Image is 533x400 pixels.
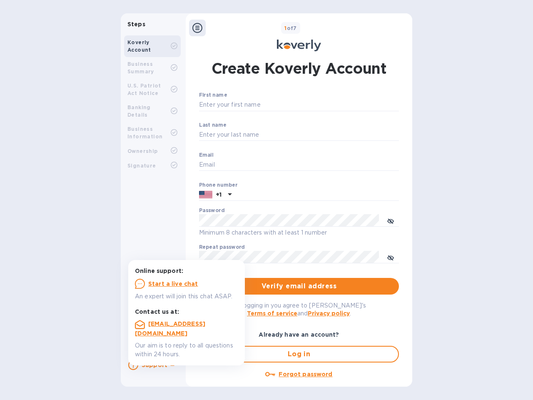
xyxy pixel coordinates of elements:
[127,61,154,75] b: Business Summary
[247,310,297,317] a: Terms of service
[382,249,399,265] button: toggle password visibility
[259,331,339,338] b: Already have an account?
[216,190,222,199] p: +1
[199,190,212,199] img: US
[127,148,158,154] b: Ownership
[135,320,205,337] a: [EMAIL_ADDRESS][DOMAIN_NAME]
[382,212,399,229] button: toggle password visibility
[199,93,227,98] label: First name
[212,58,387,79] h1: Create Koverly Account
[135,341,238,359] p: Our aim is to reply to all questions within 24 hours.
[206,281,392,291] span: Verify email address
[284,25,286,31] span: 1
[199,99,399,111] input: Enter your first name
[199,208,224,213] label: Password
[199,346,399,362] button: Log in
[127,21,145,27] b: Steps
[284,25,297,31] b: of 7
[199,152,214,157] label: Email
[199,122,227,127] label: Last name
[199,228,399,237] p: Minimum 8 characters with at least 1 number
[135,308,179,315] b: Contact us at:
[135,267,183,274] b: Online support:
[127,82,161,96] b: U.S. Patriot Act Notice
[135,292,238,301] p: An expert will join this chat ASAP.
[232,302,366,317] span: By logging in you agree to [PERSON_NAME]'s and .
[199,278,399,295] button: Verify email address
[199,159,399,171] input: Email
[207,349,391,359] span: Log in
[148,280,198,287] u: Start a live chat
[142,362,167,368] b: Support
[199,245,245,250] label: Repeat password
[308,310,350,317] a: Privacy policy
[127,126,162,140] b: Business Information
[127,162,156,169] b: Signature
[199,129,399,141] input: Enter your last name
[199,182,237,187] label: Phone number
[279,371,332,377] u: Forgot password
[127,104,151,118] b: Banking Details
[127,39,151,53] b: Koverly Account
